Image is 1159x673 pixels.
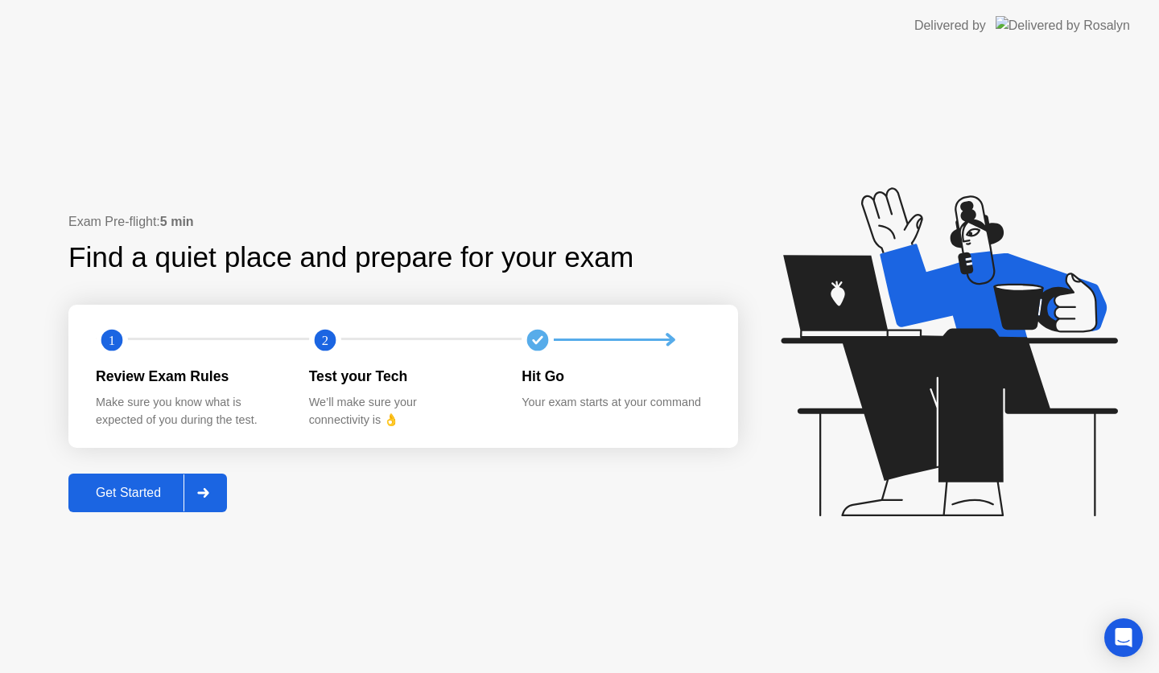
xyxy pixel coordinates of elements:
div: Open Intercom Messenger [1104,618,1143,657]
div: We’ll make sure your connectivity is 👌 [309,394,497,429]
div: Exam Pre-flight: [68,212,738,232]
text: 2 [322,332,328,347]
img: Delivered by Rosalyn [996,16,1130,35]
div: Get Started [73,486,184,500]
div: Your exam starts at your command [522,394,709,412]
div: Test your Tech [309,366,497,387]
button: Get Started [68,474,227,512]
div: Find a quiet place and prepare for your exam [68,236,636,279]
b: 5 min [160,215,194,228]
div: Hit Go [522,366,709,387]
div: Review Exam Rules [96,366,283,387]
text: 1 [109,332,115,347]
div: Delivered by [914,16,986,35]
div: Make sure you know what is expected of you during the test. [96,394,283,429]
